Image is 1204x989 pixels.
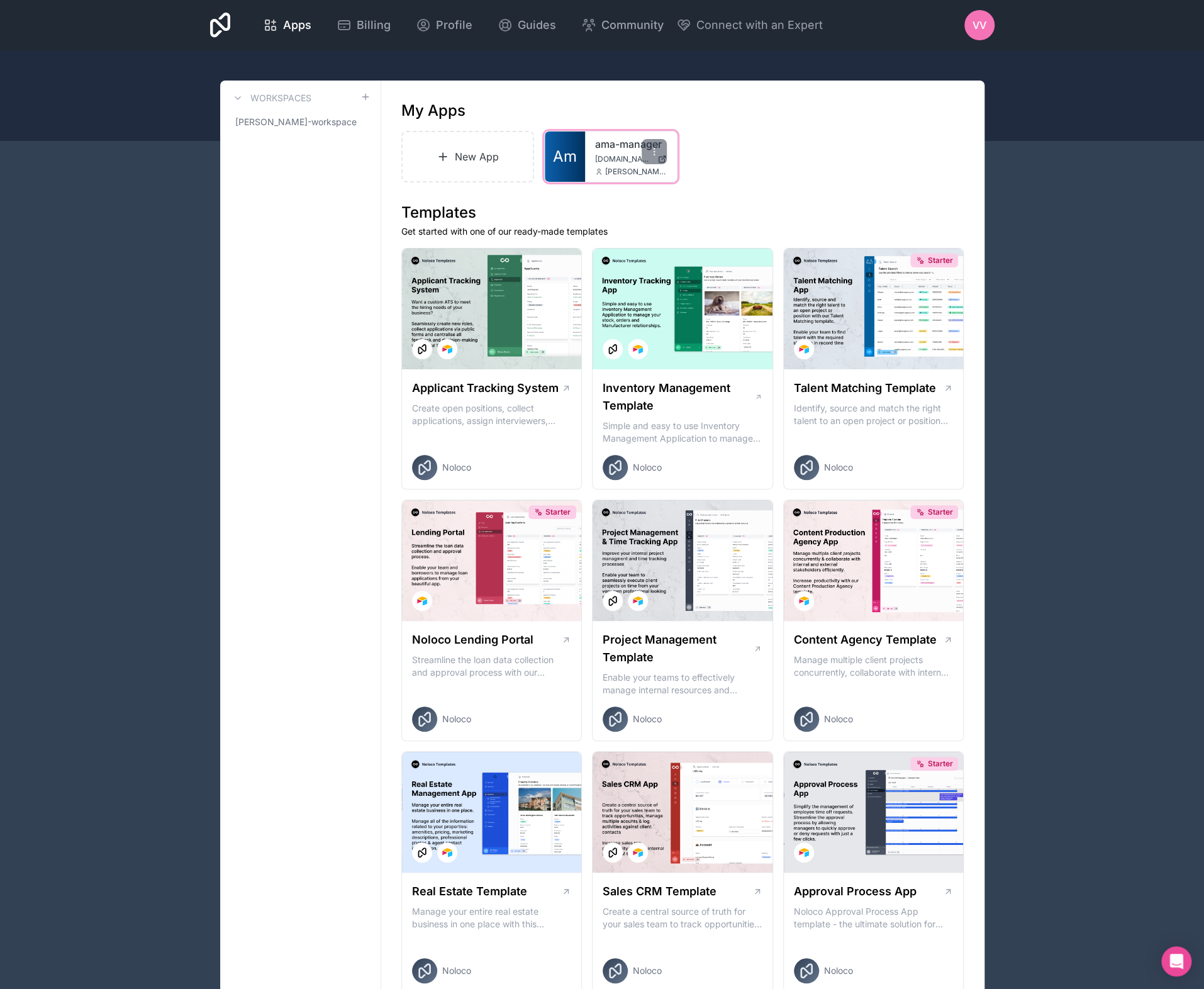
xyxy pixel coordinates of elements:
[283,16,311,34] span: Apps
[401,101,465,121] h1: My Apps
[545,507,571,517] span: Starter
[436,16,472,34] span: Profile
[412,402,572,427] p: Create open positions, collect applications, assign interviewers, centralise candidate feedback a...
[412,905,572,930] p: Manage your entire real estate business in one place with this comprehensive real estate transact...
[605,167,667,177] span: [PERSON_NAME][EMAIL_ADDRESS][DOMAIN_NAME]
[488,11,566,39] a: Guides
[417,596,427,606] img: Airtable Logo
[412,883,527,900] h1: Real Estate Template
[595,154,667,164] a: [DOMAIN_NAME]
[230,91,311,106] a: Workspaces
[799,847,809,858] img: Airtable Logo
[442,847,452,858] img: Airtable Logo
[545,131,585,182] a: Am
[603,379,754,415] h1: Inventory Management Template
[927,255,952,265] span: Starter
[824,461,853,474] span: Noloco
[973,18,986,33] span: VV
[601,16,664,34] span: Community
[794,654,954,679] p: Manage multiple client projects concurrently, collaborate with internal and external stakeholders...
[794,402,954,427] p: Identify, source and match the right talent to an open project or position with our Talent Matchi...
[406,11,482,39] a: Profile
[442,713,471,725] span: Noloco
[799,596,809,606] img: Airtable Logo
[595,137,667,152] a: ama-manager
[401,225,964,238] p: Get started with one of our ready-made templates
[633,461,662,474] span: Noloco
[603,671,762,696] p: Enable your teams to effectively manage internal resources and execute client projects on time.
[412,654,572,679] p: Streamline the loan data collection and approval process with our Lending Portal template.
[794,905,954,930] p: Noloco Approval Process App template - the ultimate solution for managing your employee's time of...
[412,631,533,649] h1: Noloco Lending Portal
[696,16,823,34] span: Connect with an Expert
[794,883,917,900] h1: Approval Process App
[603,631,753,666] h1: Project Management Template
[326,11,401,39] a: Billing
[253,11,321,39] a: Apps
[603,905,762,930] p: Create a central source of truth for your sales team to track opportunities, manage multiple acco...
[927,507,952,517] span: Starter
[633,964,662,977] span: Noloco
[235,116,357,128] span: [PERSON_NAME]-workspace
[553,147,577,167] span: Am
[633,847,643,858] img: Airtable Logo
[799,344,809,354] img: Airtable Logo
[927,759,952,769] span: Starter
[794,631,937,649] h1: Content Agency Template
[824,964,853,977] span: Noloco
[633,713,662,725] span: Noloco
[633,596,643,606] img: Airtable Logo
[603,420,762,445] p: Simple and easy to use Inventory Management Application to manage your stock, orders and Manufact...
[794,379,936,397] h1: Talent Matching Template
[401,131,535,182] a: New App
[357,16,391,34] span: Billing
[603,883,716,900] h1: Sales CRM Template
[250,92,311,104] h3: Workspaces
[412,379,559,397] h1: Applicant Tracking System
[571,11,674,39] a: Community
[633,344,643,354] img: Airtable Logo
[676,16,823,34] button: Connect with an Expert
[595,154,652,164] span: [DOMAIN_NAME]
[401,203,964,223] h1: Templates
[442,461,471,474] span: Noloco
[824,713,853,725] span: Noloco
[442,344,452,354] img: Airtable Logo
[442,964,471,977] span: Noloco
[518,16,556,34] span: Guides
[1161,946,1191,976] div: Open Intercom Messenger
[230,111,371,133] a: [PERSON_NAME]-workspace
